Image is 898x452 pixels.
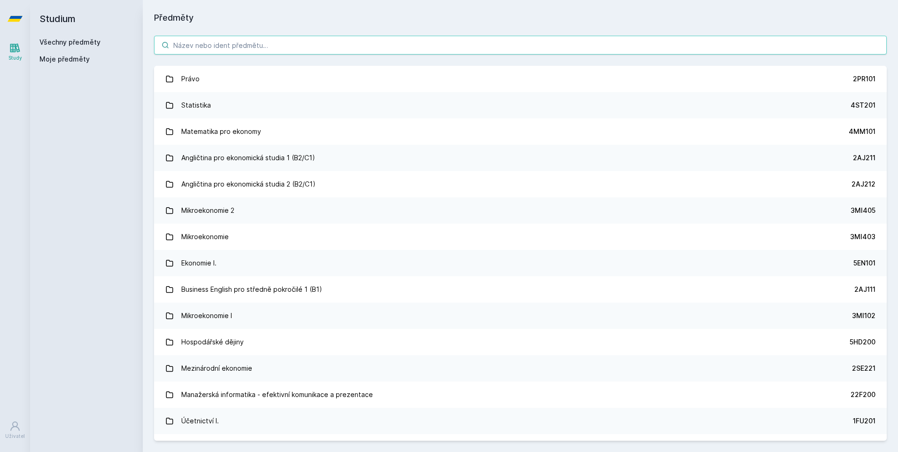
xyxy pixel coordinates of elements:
a: Statistika 4ST201 [154,92,887,118]
div: Business English pro středně pokročilé 1 (B1) [181,280,322,299]
div: 1FU201 [853,416,875,426]
div: Hospodářské dějiny [181,333,244,351]
div: Ekonomie I. [181,254,217,273]
div: Mezinárodní ekonomie [181,359,252,378]
a: Uživatel [2,416,28,444]
a: Účetnictví I. 1FU201 [154,408,887,434]
div: 4ST201 [851,101,875,110]
div: 2AJ111 [854,285,875,294]
a: Mikroekonomie I 3MI102 [154,303,887,329]
div: 3MI405 [851,206,875,215]
div: 5EN101 [853,258,875,268]
div: Účetnictví I. [181,412,219,430]
span: Moje předměty [39,55,90,64]
div: Mikroekonomie I [181,306,232,325]
a: Mezinárodní ekonomie 2SE221 [154,355,887,382]
a: Právo 2PR101 [154,66,887,92]
a: Ekonomie I. 5EN101 [154,250,887,276]
a: Matematika pro ekonomy 4MM101 [154,118,887,145]
div: 2AJ212 [852,179,875,189]
div: 2PR101 [853,74,875,84]
div: Study [8,55,22,62]
div: Statistika [181,96,211,115]
div: Mikroekonomie [181,227,229,246]
div: 5HD200 [850,337,875,347]
div: Manažerská informatika - efektivní komunikace a prezentace [181,385,373,404]
div: 2SE221 [852,364,875,373]
a: Manažerská informatika - efektivní komunikace a prezentace 22F200 [154,382,887,408]
div: 4MM101 [849,127,875,136]
a: Mikroekonomie 2 3MI405 [154,197,887,224]
div: Mikroekonomie 2 [181,201,234,220]
a: Study [2,38,28,66]
div: Angličtina pro ekonomická studia 1 (B2/C1) [181,148,315,167]
div: Matematika pro ekonomy [181,122,261,141]
a: Všechny předměty [39,38,101,46]
div: Právo [181,70,200,88]
a: Angličtina pro ekonomická studia 2 (B2/C1) 2AJ212 [154,171,887,197]
h1: Předměty [154,11,887,24]
a: Hospodářské dějiny 5HD200 [154,329,887,355]
div: 3MI102 [852,311,875,320]
a: Angličtina pro ekonomická studia 1 (B2/C1) 2AJ211 [154,145,887,171]
div: 2AJ211 [853,153,875,163]
input: Název nebo ident předmětu… [154,36,887,55]
div: 22F200 [851,390,875,399]
div: Uživatel [5,433,25,440]
div: Angličtina pro ekonomická studia 2 (B2/C1) [181,175,316,194]
a: Business English pro středně pokročilé 1 (B1) 2AJ111 [154,276,887,303]
div: 3MI403 [850,232,875,242]
a: Mikroekonomie 3MI403 [154,224,887,250]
